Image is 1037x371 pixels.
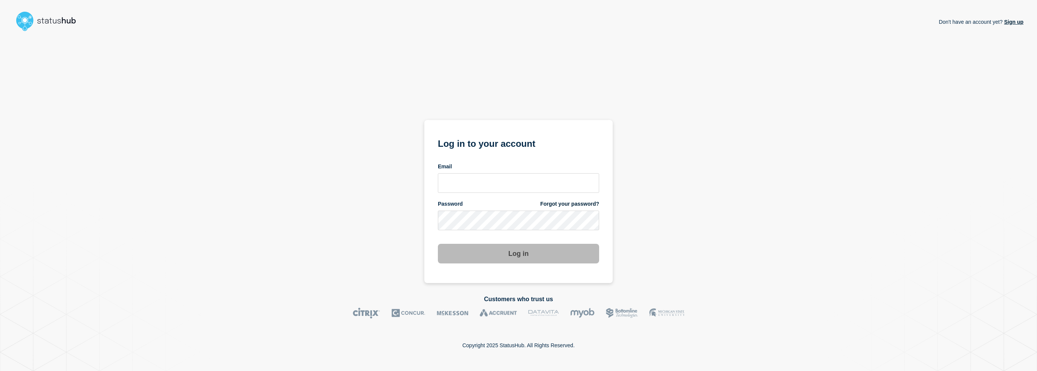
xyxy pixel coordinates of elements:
[1003,19,1023,25] a: Sign up
[14,9,85,33] img: StatusHub logo
[528,308,559,319] img: DataVita logo
[606,308,638,319] img: Bottomline logo
[438,173,599,193] input: email input
[392,308,425,319] img: Concur logo
[649,308,684,319] img: MSU logo
[570,308,595,319] img: myob logo
[14,296,1023,303] h2: Customers who trust us
[438,163,452,170] span: Email
[438,211,599,230] input: password input
[540,200,599,208] a: Forgot your password?
[353,308,380,319] img: Citrix logo
[480,308,517,319] img: Accruent logo
[438,244,599,263] button: Log in
[438,136,599,150] h1: Log in to your account
[438,200,463,208] span: Password
[462,342,575,348] p: Copyright 2025 StatusHub. All Rights Reserved.
[437,308,468,319] img: McKesson logo
[939,13,1023,31] p: Don't have an account yet?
